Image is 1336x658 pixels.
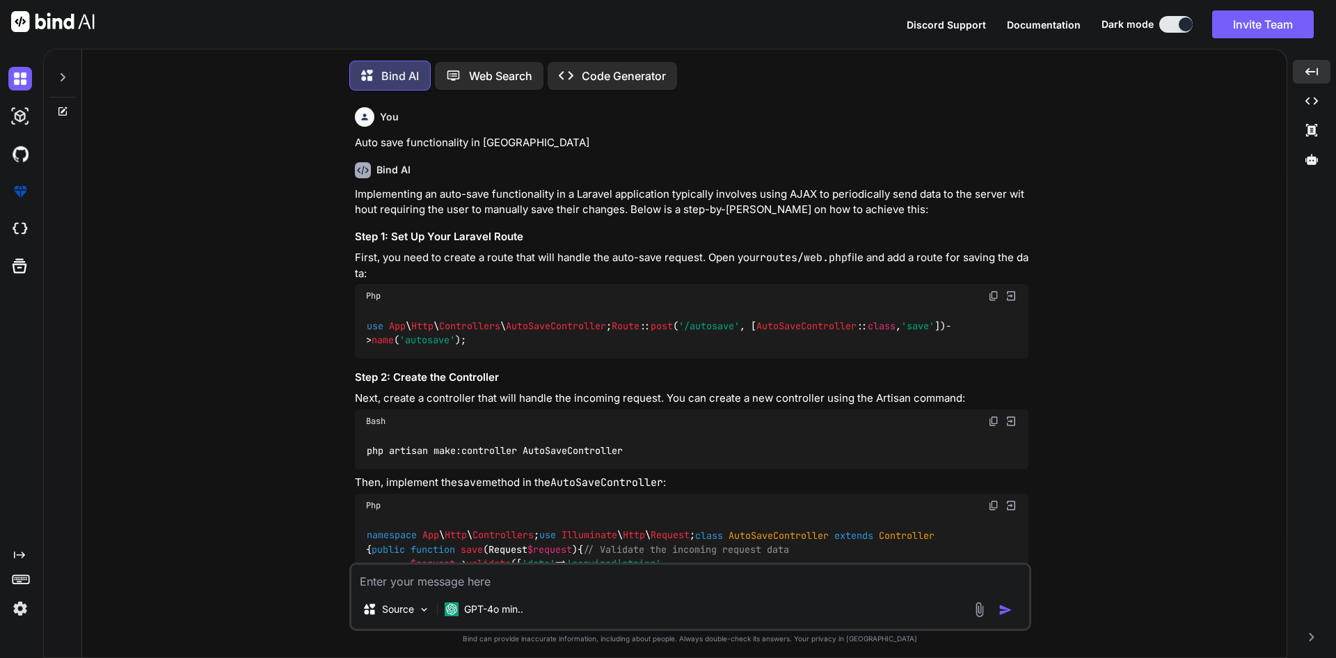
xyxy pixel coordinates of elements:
span: 'save' [901,320,935,332]
h6: You [380,110,399,124]
span: AutoSaveController [756,320,857,332]
img: settings [8,597,32,620]
img: Pick Models [418,604,430,616]
span: Controllers [472,529,534,542]
span: Php [366,500,381,511]
span: extends [834,529,873,542]
h6: Bind AI [376,163,411,177]
img: darkChat [8,67,32,91]
span: ( ) [411,543,578,556]
code: \ \ \ ; :: ( , [ :: , ])-> ( ); [366,319,951,347]
code: php artisan make:controller AutoSaveController [366,444,624,458]
img: Open in Browser [1005,499,1017,512]
span: Bash [366,416,385,427]
img: attachment [971,602,987,618]
span: Http [623,529,645,542]
p: Web Search [469,68,532,84]
p: Source [382,602,414,616]
p: Auto save functionality in [GEOGRAPHIC_DATA] [355,135,1028,151]
span: name [372,334,394,346]
code: routes/web.php [760,251,848,265]
button: Invite Team [1212,10,1314,38]
p: Code Generator [582,68,666,84]
span: function [411,543,455,556]
p: Then, implement the method in the : [355,475,1028,491]
span: // Validate the incoming request data [583,543,789,556]
span: $request [527,543,572,556]
span: 'data' [522,557,555,570]
p: Bind AI [381,68,419,84]
p: First, you need to create a route that will handle the auto-save request. Open your file and add ... [355,250,1028,281]
span: Dark mode [1102,17,1154,31]
button: Discord Support [907,17,986,32]
span: class [695,529,723,542]
img: Open in Browser [1005,415,1017,428]
p: GPT-4o min.. [464,602,523,616]
span: 'autosave' [399,334,455,346]
span: class [868,320,896,332]
span: AutoSaveController [729,529,829,542]
span: post [651,320,673,332]
img: githubDark [8,142,32,166]
span: Controller [879,529,935,542]
span: Illuminate [562,529,617,542]
img: premium [8,180,32,203]
img: Bind AI [11,11,95,32]
img: copy [988,500,999,511]
img: GPT-4o mini [445,602,459,616]
span: App [422,529,439,542]
p: Bind can provide inaccurate information, including about people. Always double-check its answers.... [349,634,1031,644]
h3: Step 2: Create the Controller [355,370,1028,386]
img: cloudideIcon [8,217,32,241]
span: Documentation [1007,19,1081,31]
span: use [539,529,556,542]
img: Open in Browser [1005,290,1017,302]
p: Implementing an auto-save functionality in a Laravel application typically involves using AJAX to... [355,187,1028,218]
span: public [372,543,405,556]
span: Route [612,320,639,332]
span: '/autosave' [678,320,740,332]
code: save [457,476,482,489]
span: use [367,320,383,332]
span: Php [366,290,381,301]
span: $request [411,557,455,570]
img: icon [999,603,1012,617]
span: 'required|string' [566,557,661,570]
button: Documentation [1007,17,1081,32]
span: Request [651,529,690,542]
img: copy [988,290,999,301]
span: validate [466,557,511,570]
span: AutoSaveController [506,320,606,332]
span: App [389,320,406,332]
h3: Step 1: Set Up Your Laravel Route [355,229,1028,245]
img: copy [988,416,999,427]
code: AutoSaveController [550,476,663,489]
span: Discord Support [907,19,986,31]
span: namespace [367,529,417,542]
span: Http [411,320,434,332]
p: Next, create a controller that will handle the incoming request. You can create a new controller ... [355,391,1028,407]
span: Request [488,543,572,556]
span: Http [445,529,467,542]
img: darkAi-studio [8,104,32,128]
span: Controllers [439,320,500,332]
span: save [461,543,483,556]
